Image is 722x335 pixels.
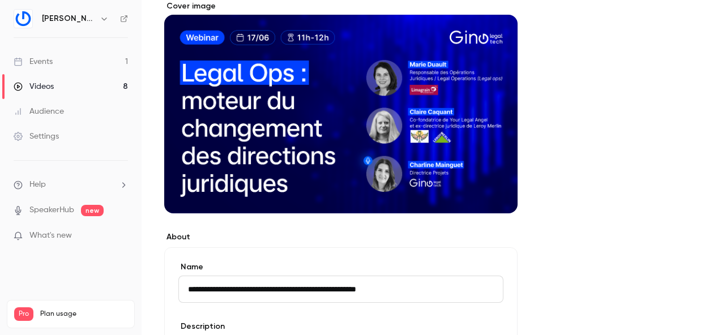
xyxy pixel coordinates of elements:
img: Gino LegalTech [14,10,32,28]
label: Description [178,321,225,332]
li: help-dropdown-opener [14,179,128,191]
span: Plan usage [40,310,127,319]
span: Pro [14,307,33,321]
label: About [164,231,518,243]
section: Cover image [164,1,518,213]
div: Settings [14,131,59,142]
span: new [81,205,104,216]
div: Audience [14,106,64,117]
a: SpeakerHub [29,204,74,216]
label: Cover image [164,1,518,12]
span: What's new [29,230,72,242]
div: Videos [14,81,54,92]
span: Help [29,179,46,191]
h6: [PERSON_NAME] [42,13,95,24]
div: Events [14,56,53,67]
label: Name [178,261,503,273]
iframe: Noticeable Trigger [114,231,128,241]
